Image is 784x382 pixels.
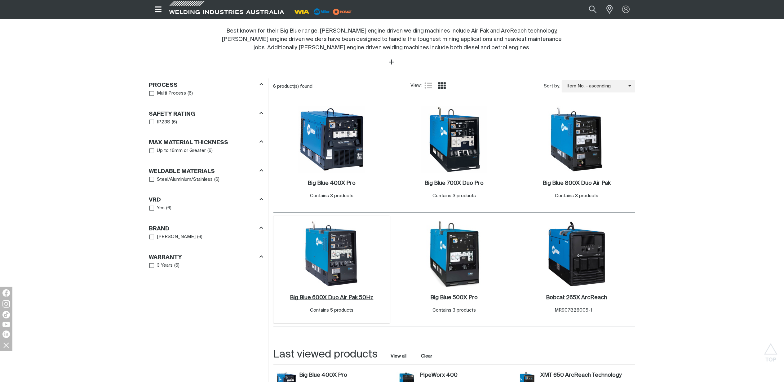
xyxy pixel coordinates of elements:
[432,307,476,314] div: Contains 3 products
[420,372,511,379] a: PipeWorx 400
[149,197,161,204] h3: VRD
[149,109,263,118] div: Safety Rating
[299,221,365,287] img: Big Blue 600X Duo Air Pak 50Hz
[157,233,196,241] span: [PERSON_NAME]
[277,84,313,89] span: product(s) found
[420,352,434,360] button: Clear all last viewed products
[149,261,263,270] ul: Warranty
[149,147,263,155] ul: Max Material Thickness
[273,348,378,362] h2: Last viewed products
[149,168,215,175] h3: Weldable Materials
[544,83,560,90] span: Sort by:
[157,90,186,97] span: Multi Process
[157,147,206,154] span: Up to 16mm or Greater
[174,262,179,269] span: ( 6 )
[425,82,432,89] a: List view
[172,119,177,126] span: ( 6 )
[299,372,391,379] a: Big Blue 400X Pro
[149,175,213,184] a: Steel/Aluminium/Stainless
[410,82,422,89] span: View:
[310,193,353,200] div: Contains 3 products
[308,180,356,187] a: Big Blue 400X Pro
[149,78,263,270] aside: Filters
[331,9,354,14] a: miller
[149,111,195,118] h3: Safety Rating
[149,254,182,261] h3: Warranty
[149,89,263,98] ul: Process
[574,2,603,16] input: Product name or item number...
[562,83,628,90] span: Item No. - ascending
[331,7,354,16] img: miller
[424,180,484,187] a: Big Blue 700X Duo Pro
[546,295,607,300] h2: Bobcat 265X ArcReach
[290,295,373,300] h2: Big Blue 600X Duo Air Pak 50Hz
[157,119,170,126] span: IP23S
[308,180,356,186] h2: Big Blue 400X Pro
[540,372,632,379] a: XMT 650 ArcReach Technology
[546,294,607,301] a: Bobcat 265X ArcReach
[157,205,165,212] span: Yes
[188,90,193,97] span: ( 6 )
[166,205,171,212] span: ( 6 )
[197,233,202,241] span: ( 6 )
[273,78,635,94] section: Product list controls
[2,289,10,297] img: Facebook
[149,233,263,241] ul: Brand
[764,343,778,357] button: Scroll to top
[149,224,263,233] div: Brand
[430,295,478,300] h2: Big Blue 500X Pro
[424,180,484,186] h2: Big Blue 700X Duo Pro
[149,167,263,175] div: Weldable Materials
[543,180,611,186] h2: Big Blue 800X Duo Air Pak
[149,89,186,98] a: Multi Process
[149,81,263,89] div: Process
[2,311,10,318] img: TikTok
[149,225,170,233] h3: Brand
[149,118,263,127] ul: Safety Rating
[2,331,10,338] img: LinkedIn
[2,300,10,308] img: Instagram
[149,139,228,146] h3: Max Material Thickness
[157,176,213,183] span: Steel/Aluminium/Stainless
[2,322,10,327] img: YouTube
[555,193,598,200] div: Contains 3 products
[432,193,476,200] div: Contains 3 products
[543,221,610,287] img: Bobcat 265X ArcReach
[149,261,173,270] a: 3 Years
[149,175,263,184] ul: Weldable Materials
[543,106,610,173] img: Big Blue 800X Duo Air Pak
[149,204,263,212] ul: VRD
[222,28,562,51] span: Best known for their Big Blue range, [PERSON_NAME] engine driven welding machines include Air Pak...
[299,106,365,173] img: Big Blue 400X Pro
[149,82,178,89] h3: Process
[543,180,611,187] a: Big Blue 800X Duo Air Pak
[421,106,487,173] img: Big Blue 700X Duo Pro
[430,294,478,301] a: Big Blue 500X Pro
[149,253,263,261] div: Warranty
[1,340,11,350] img: hide socials
[149,204,165,212] a: Yes
[421,221,487,287] img: Big Blue 500X Pro
[310,307,353,314] div: Contains 5 products
[149,196,263,204] div: VRD
[149,147,206,155] a: Up to 16mm or Greater
[149,118,171,127] a: IP23S
[582,2,603,16] button: Search products
[555,308,592,313] span: MR907826005-1
[149,233,196,241] a: [PERSON_NAME]
[273,83,411,90] div: 6
[290,294,373,301] a: Big Blue 600X Duo Air Pak 50Hz
[149,138,263,147] div: Max Material Thickness
[214,176,219,183] span: ( 6 )
[391,353,407,359] a: View all last viewed products
[207,147,213,154] span: ( 6 )
[157,262,173,269] span: 3 Years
